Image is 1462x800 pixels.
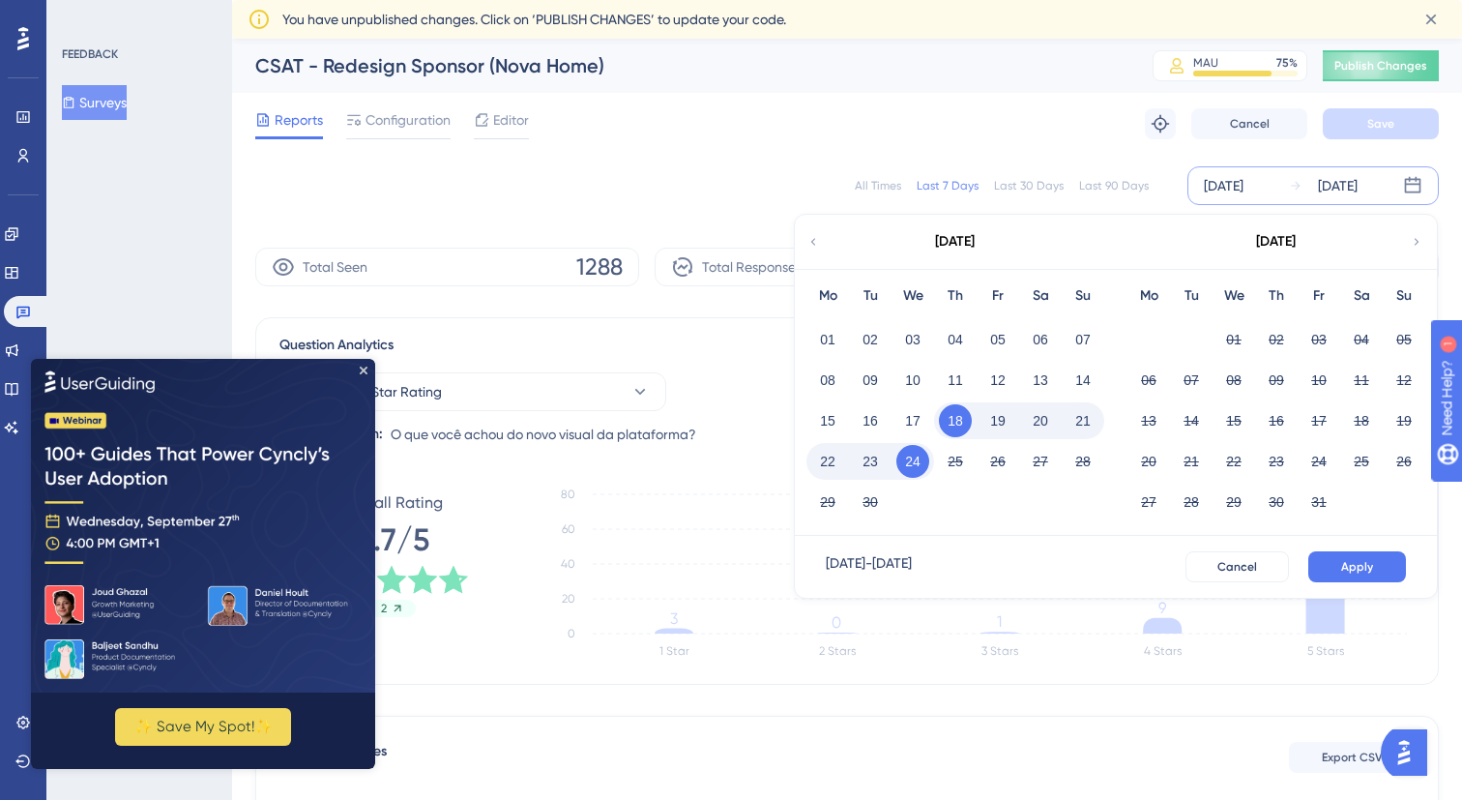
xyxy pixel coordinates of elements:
div: We [1213,284,1255,308]
button: 09 [854,364,887,397]
button: 24 [896,445,929,478]
span: 2 [381,601,387,616]
div: [DATE] [1256,230,1296,253]
div: All Times [855,178,901,193]
tspan: 60 [562,522,575,536]
span: Configuration [365,108,451,132]
button: 26 [1388,445,1420,478]
text: 4 Stars [1144,644,1182,658]
div: Fr [1298,284,1340,308]
span: Total Seen [303,255,367,279]
button: 01 [1217,323,1250,356]
div: Last 7 Days [917,178,979,193]
div: Su [1062,284,1104,308]
button: 25 [939,445,972,478]
button: 05 [981,323,1014,356]
button: 15 [811,404,844,437]
button: 04 [939,323,972,356]
button: Apply [1308,551,1406,582]
div: [DATE] [935,230,975,253]
div: Su [1383,284,1425,308]
button: 24 [1302,445,1335,478]
button: 08 [1217,364,1250,397]
span: Publish Changes [1334,58,1427,74]
button: 23 [854,445,887,478]
button: 22 [1217,445,1250,478]
tspan: 40 [561,557,575,571]
button: ✨ Save My Spot!✨ [84,349,260,387]
button: 11 [939,364,972,397]
button: 19 [981,404,1014,437]
text: 2 Stars [819,644,856,658]
button: 05 [1388,323,1420,356]
div: CSAT - Redesign Sponsor (Nova Home) [255,52,1104,79]
span: Need Help? [45,5,121,28]
button: Question 1 - Star Rating [279,372,666,411]
span: 4.7/5 [355,519,429,561]
button: 16 [1260,404,1293,437]
div: Sa [1340,284,1383,308]
button: 10 [896,364,929,397]
tspan: 1 [997,612,1002,631]
button: 21 [1067,404,1099,437]
button: 27 [1132,486,1165,519]
button: Cancel [1185,551,1289,582]
span: Question Analytics [279,334,394,357]
button: 21 [1175,445,1208,478]
tspan: 20 [562,592,575,606]
span: Total Responses [702,255,802,279]
button: 19 [1388,404,1420,437]
div: Th [1255,284,1298,308]
button: 13 [1024,364,1057,397]
button: 18 [939,404,972,437]
div: [DATE] [1318,174,1358,197]
iframe: UserGuiding AI Assistant Launcher [1381,724,1439,782]
div: MAU [1193,55,1218,71]
div: We [892,284,934,308]
button: 04 [1345,323,1378,356]
button: 02 [854,323,887,356]
div: Last 90 Days [1079,178,1149,193]
span: Editor [493,108,529,132]
button: 07 [1067,323,1099,356]
button: 15 [1217,404,1250,437]
div: 75 % [1276,55,1298,71]
button: 31 [1302,486,1335,519]
button: Export CSV [1289,742,1415,773]
tspan: 9 [1158,599,1166,617]
div: FEEDBACK [62,46,118,62]
span: O que você achou do novo visual da plataforma? [391,423,696,446]
button: Publish Changes [1323,50,1439,81]
button: 25 [1345,445,1378,478]
button: 07 [1175,364,1208,397]
button: 26 [981,445,1014,478]
span: Export CSV [1322,750,1383,765]
span: You have unpublished changes. Click on ‘PUBLISH CHANGES’ to update your code. [282,8,786,31]
button: 30 [854,486,887,519]
tspan: 0 [832,613,841,632]
div: Tu [849,284,892,308]
button: 01 [811,323,844,356]
button: 08 [811,364,844,397]
button: 28 [1067,445,1099,478]
button: 23 [1260,445,1293,478]
button: 29 [811,486,844,519]
tspan: 0 [568,627,575,640]
div: Last 30 Days [994,178,1064,193]
button: 18 [1345,404,1378,437]
div: Fr [977,284,1019,308]
button: 20 [1132,445,1165,478]
text: 1 Star [659,644,689,658]
button: 30 [1260,486,1293,519]
button: 12 [981,364,1014,397]
button: 17 [896,404,929,437]
button: 10 [1302,364,1335,397]
button: 27 [1024,445,1057,478]
span: Reports [275,108,323,132]
button: 03 [896,323,929,356]
div: Mo [1127,284,1170,308]
div: Th [934,284,977,308]
span: Save [1367,116,1394,132]
div: Sa [1019,284,1062,308]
